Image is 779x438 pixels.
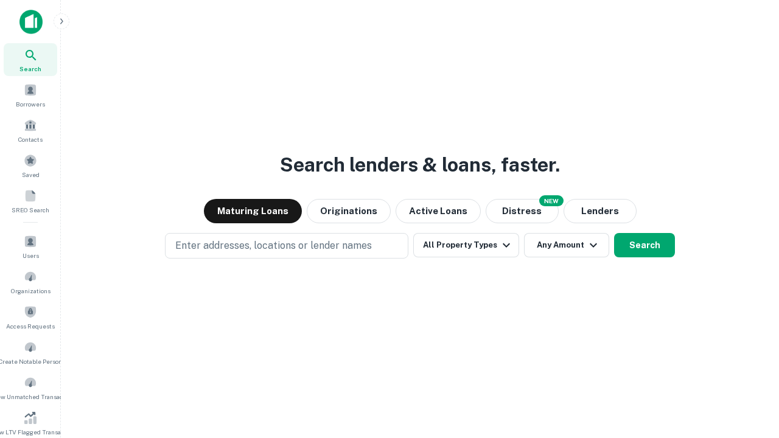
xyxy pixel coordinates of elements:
span: Search [19,64,41,74]
a: Create Notable Person [4,336,57,369]
span: Users [23,251,39,260]
h3: Search lenders & loans, faster. [280,150,560,179]
button: Search [614,233,675,257]
button: Any Amount [524,233,609,257]
span: SREO Search [12,205,49,215]
p: Enter addresses, locations or lender names [175,238,372,253]
img: capitalize-icon.png [19,10,43,34]
span: Organizations [11,286,51,296]
a: Access Requests [4,301,57,333]
span: Contacts [18,134,43,144]
div: NEW [539,195,564,206]
button: Maturing Loans [204,199,302,223]
button: Lenders [564,199,637,223]
a: Borrowers [4,78,57,111]
a: Organizations [4,265,57,298]
button: Search distressed loans with lien and other non-mortgage details. [486,199,559,223]
a: SREO Search [4,184,57,217]
a: Users [4,230,57,263]
iframe: Chat Widget [718,341,779,399]
span: Borrowers [16,99,45,109]
button: Enter addresses, locations or lender names [165,233,408,259]
span: Saved [22,170,40,179]
button: Originations [307,199,391,223]
a: Review Unmatched Transactions [4,371,57,404]
a: Contacts [4,114,57,147]
button: Active Loans [396,199,481,223]
a: Saved [4,149,57,182]
span: Access Requests [6,321,55,331]
a: Search [4,43,57,76]
button: All Property Types [413,233,519,257]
